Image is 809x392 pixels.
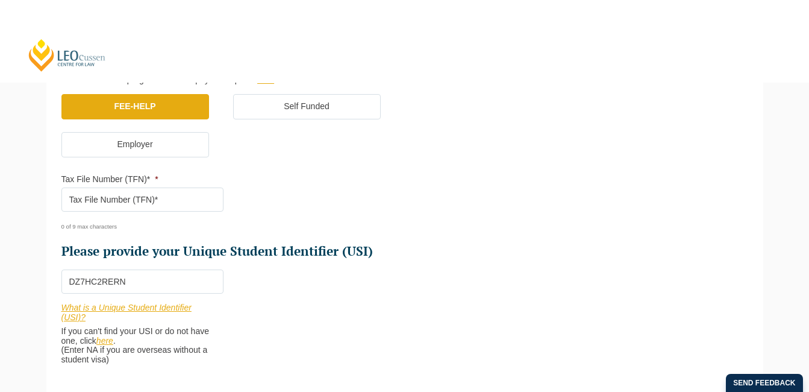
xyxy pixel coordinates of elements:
div: 0 of 9 max characters [61,214,210,230]
label: Self Funded [233,94,381,119]
input: Tax File Number (TFN)* [61,188,223,212]
span: If you can't find your USI or do not have one, click . [61,323,214,346]
label: Employer [61,132,209,157]
iframe: LiveChat chat widget [728,311,779,362]
a: [PERSON_NAME] Centre for Law [27,38,107,72]
a: What is a Unique Student Identifier (USI)? [61,303,192,322]
label: Tax File Number (TFN)* [61,174,158,184]
a: here [96,336,113,346]
input: Unique Student Identifier (USI)* [61,270,223,294]
span: (Enter NA if you are overseas without a student visa) [61,345,208,364]
h2: Please provide your Unique Student Identifier (USI) [61,243,395,260]
label: FEE-HELP [61,94,209,119]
